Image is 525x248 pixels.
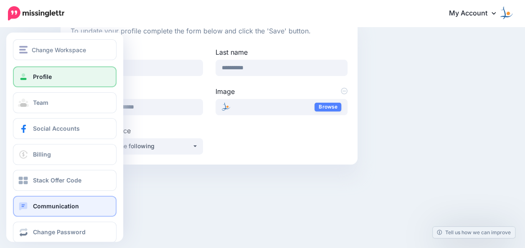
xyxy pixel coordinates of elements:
span: Social Accounts [33,125,80,132]
a: Stack Offer Code [13,170,117,191]
img: new_logo_cut_v3_thumb.png [222,102,230,111]
a: Team [13,92,117,113]
a: Communication [13,196,117,217]
a: Billing [13,144,117,165]
img: Missinglettr [8,6,64,20]
button: Choose one of the following [71,138,203,154]
span: Change Password [33,228,86,235]
span: Billing [33,151,51,158]
a: Change Password [13,222,117,243]
a: My Account [441,3,512,24]
label: Image [216,86,348,96]
a: Browse [314,103,341,111]
a: Social Accounts [13,118,117,139]
img: menu.png [19,46,28,53]
label: Default Workspace [71,126,203,136]
a: Profile [13,66,117,87]
label: Last name [216,47,348,57]
span: Stack Offer Code [33,177,81,184]
a: Tell us how we can improve [433,227,515,238]
span: Communication [33,202,79,210]
label: Email [71,86,203,96]
button: Change Workspace [13,39,117,60]
label: First name [71,47,203,57]
div: Choose one of the following [77,141,192,151]
span: Team [33,99,48,106]
span: Change Workspace [32,45,86,55]
span: Profile [33,73,52,80]
p: To update your profile complete the form below and click the 'Save' button. [71,26,347,37]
